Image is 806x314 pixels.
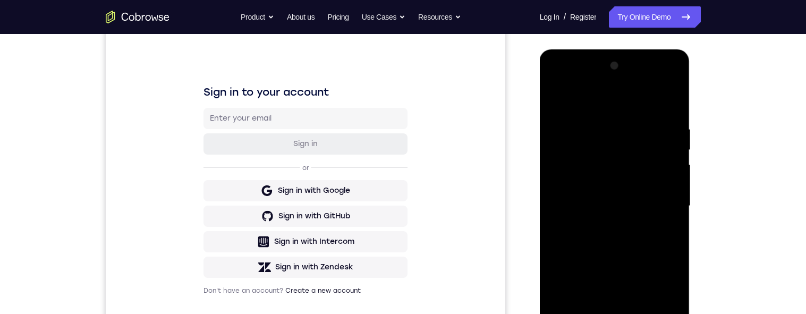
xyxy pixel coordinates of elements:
[168,225,249,235] div: Sign in with Intercom
[540,6,559,28] a: Log In
[106,11,169,23] a: Go to the home page
[327,6,349,28] a: Pricing
[287,6,315,28] a: About us
[570,6,596,28] a: Register
[169,250,248,261] div: Sign in with Zendesk
[564,11,566,23] span: /
[609,6,700,28] a: Try Online Demo
[180,275,255,283] a: Create a new account
[98,275,302,283] p: Don't have an account?
[241,6,274,28] button: Product
[173,199,244,210] div: Sign in with GitHub
[194,152,206,160] p: or
[418,6,461,28] button: Resources
[362,6,405,28] button: Use Cases
[98,245,302,266] button: Sign in with Zendesk
[98,219,302,241] button: Sign in with Intercom
[172,174,244,184] div: Sign in with Google
[98,194,302,215] button: Sign in with GitHub
[98,168,302,190] button: Sign in with Google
